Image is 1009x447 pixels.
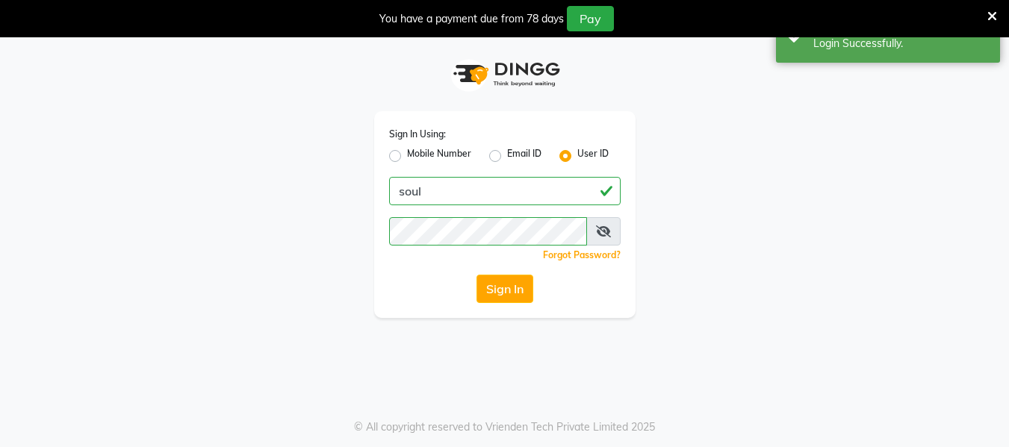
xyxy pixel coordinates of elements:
button: Sign In [476,275,533,303]
label: Mobile Number [407,147,471,165]
label: Sign In Using: [389,128,446,141]
label: User ID [577,147,609,165]
label: Email ID [507,147,541,165]
div: Login Successfully. [813,36,989,51]
input: Username [389,217,587,246]
a: Forgot Password? [543,249,621,260]
input: Username [389,177,621,205]
img: logo1.svg [445,52,565,96]
div: You have a payment due from 78 days [379,11,564,27]
button: Pay [567,6,614,31]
